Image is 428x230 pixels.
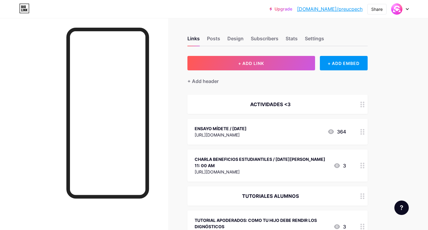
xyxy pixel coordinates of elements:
div: Stats [286,35,298,46]
div: 364 [327,128,346,135]
div: [URL][DOMAIN_NAME] [195,132,247,138]
img: Redes Cpech [391,3,402,15]
div: Posts [207,35,220,46]
div: ACTIVIDADES <3 [195,101,346,108]
span: + ADD LINK [238,61,264,66]
div: [URL][DOMAIN_NAME] [195,169,329,175]
div: + ADD EMBED [320,56,368,70]
div: + Add header [187,78,219,85]
a: [DOMAIN_NAME]/preucpech [297,5,363,13]
div: TUTORIAL APODERADOS: COMO TU HIJO DEBE RENDIR LOS DIGNÓSTICOS [195,217,329,230]
div: Share [371,6,383,12]
div: ENSAYO MÍDETE / [DATE] [195,125,247,132]
button: + ADD LINK [187,56,315,70]
div: CHARLA BENEFICIOS ESTUDIANTILES / [DATE][PERSON_NAME] 11: 00 AM [195,156,329,169]
div: Links [187,35,200,46]
div: Subscribers [251,35,278,46]
a: Upgrade [269,7,292,11]
div: 3 [333,162,346,169]
div: Design [227,35,244,46]
div: Settings [305,35,324,46]
div: TUTORIALES ALUMNOS [195,192,346,200]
